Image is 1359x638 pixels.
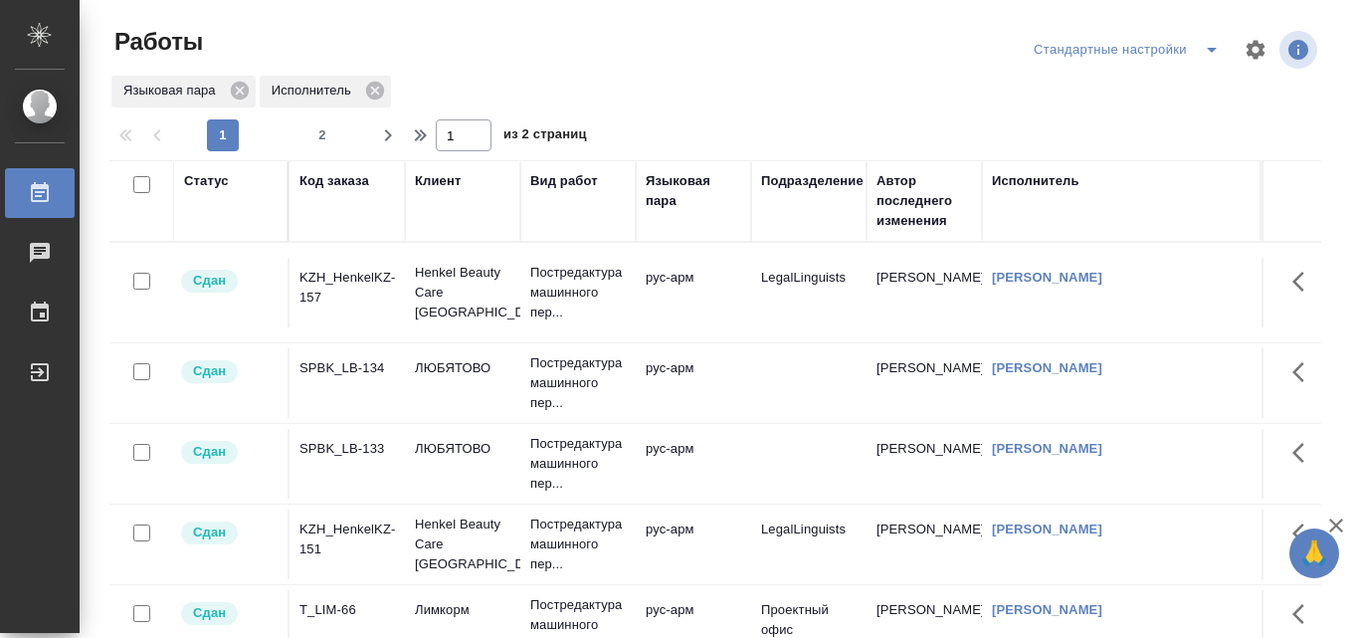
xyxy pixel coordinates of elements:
p: Henkel Beauty Care [GEOGRAPHIC_DATA] [415,515,510,574]
div: Менеджер проверил работу исполнителя, передает ее на следующий этап [179,520,278,546]
span: из 2 страниц [503,122,587,151]
button: Здесь прячутся важные кнопки [1280,258,1328,306]
div: Языковая пара [111,76,256,107]
p: Постредактура машинного пер... [530,515,626,574]
td: LegalLinguists [751,510,867,579]
div: Код заказа [299,171,369,191]
div: SPBK_LB-133 [299,439,395,459]
p: Постредактура машинного пер... [530,434,626,494]
td: [PERSON_NAME] [867,510,982,579]
div: KZH_HenkelKZ-157 [299,268,395,308]
button: 2 [306,119,338,151]
button: Здесь прячутся важные кнопки [1280,429,1328,477]
td: [PERSON_NAME] [867,348,982,418]
p: ЛЮБЯТОВО [415,439,510,459]
a: [PERSON_NAME] [992,602,1102,617]
p: Сдан [193,523,226,542]
a: [PERSON_NAME] [992,441,1102,456]
button: Здесь прячутся важные кнопки [1280,348,1328,396]
div: Менеджер проверил работу исполнителя, передает ее на следующий этап [179,439,278,466]
div: T_LIM-66 [299,600,395,620]
div: Менеджер проверил работу исполнителя, передает ее на следующий этап [179,600,278,627]
button: Здесь прячутся важные кнопки [1280,510,1328,557]
td: [PERSON_NAME] [867,429,982,499]
div: Статус [184,171,229,191]
p: Сдан [193,361,226,381]
div: Вид работ [530,171,598,191]
p: Постредактура машинного пер... [530,353,626,413]
button: Здесь прячутся важные кнопки [1280,590,1328,638]
span: Настроить таблицу [1232,26,1279,74]
div: Исполнитель [260,76,391,107]
p: Henkel Beauty Care [GEOGRAPHIC_DATA] [415,263,510,322]
p: Сдан [193,603,226,623]
td: рус-арм [636,348,751,418]
td: рус-арм [636,429,751,499]
button: 🙏 [1289,529,1339,578]
a: [PERSON_NAME] [992,270,1102,285]
div: Автор последнего изменения [876,171,972,231]
div: Клиент [415,171,461,191]
td: [PERSON_NAME] [867,258,982,327]
div: split button [1029,34,1232,66]
p: Постредактура машинного пер... [530,263,626,322]
div: Менеджер проверил работу исполнителя, передает ее на следующий этап [179,268,278,295]
p: Сдан [193,271,226,291]
a: [PERSON_NAME] [992,360,1102,375]
div: Исполнитель [992,171,1079,191]
div: Подразделение [761,171,864,191]
div: KZH_HenkelKZ-151 [299,520,395,559]
td: рус-арм [636,258,751,327]
span: Работы [109,26,203,58]
p: Исполнитель [272,81,358,101]
p: Сдан [193,442,226,462]
div: Менеджер проверил работу исполнителя, передает ее на следующий этап [179,358,278,385]
p: ЛЮБЯТОВО [415,358,510,378]
span: 2 [306,125,338,145]
p: Лимкорм [415,600,510,620]
td: рус-арм [636,510,751,579]
div: SPBK_LB-134 [299,358,395,378]
span: Посмотреть информацию [1279,31,1321,69]
div: Языковая пара [646,171,741,211]
span: 🙏 [1297,532,1331,574]
p: Языковая пара [123,81,223,101]
a: [PERSON_NAME] [992,522,1102,536]
td: LegalLinguists [751,258,867,327]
